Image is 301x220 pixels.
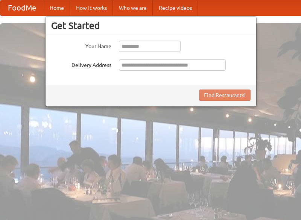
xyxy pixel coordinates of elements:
a: FoodMe [0,0,44,15]
a: Who we are [113,0,153,15]
label: Delivery Address [51,59,111,69]
label: Your Name [51,41,111,50]
a: Home [44,0,70,15]
a: How it works [70,0,113,15]
button: Find Restaurants! [199,90,251,101]
h3: Get Started [51,20,251,31]
a: Recipe videos [153,0,198,15]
